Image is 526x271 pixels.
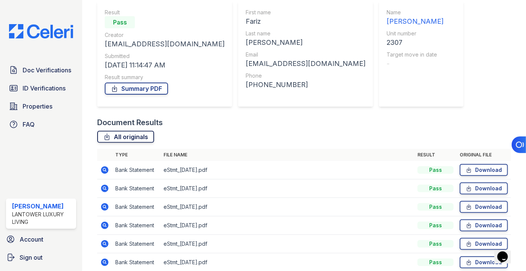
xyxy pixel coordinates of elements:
[460,201,508,213] a: Download
[112,235,161,253] td: Bank Statement
[417,240,454,248] div: Pass
[246,80,365,90] div: [PHONE_NUMBER]
[3,232,79,247] a: Account
[417,203,454,211] div: Pass
[161,161,414,179] td: eStmt_[DATE].pdf
[112,161,161,179] td: Bank Statement
[246,30,365,37] div: Last name
[417,185,454,192] div: Pass
[6,117,76,132] a: FAQ
[105,16,135,28] div: Pass
[246,58,365,69] div: [EMAIL_ADDRESS][DOMAIN_NAME]
[112,149,161,161] th: Type
[23,84,66,93] span: ID Verifications
[161,216,414,235] td: eStmt_[DATE].pdf
[20,253,43,262] span: Sign out
[387,51,443,58] div: Target move in date
[460,219,508,231] a: Download
[105,60,225,70] div: [DATE] 11:14:47 AM
[97,117,163,128] div: Document Results
[417,259,454,266] div: Pass
[417,166,454,174] div: Pass
[3,250,79,265] a: Sign out
[246,51,365,58] div: Email
[105,83,168,95] a: Summary PDF
[246,16,365,27] div: Fariz
[6,81,76,96] a: ID Verifications
[460,256,508,268] a: Download
[112,216,161,235] td: Bank Statement
[460,238,508,250] a: Download
[460,182,508,194] a: Download
[112,179,161,198] td: Bank Statement
[494,241,518,263] iframe: chat widget
[105,39,225,49] div: [EMAIL_ADDRESS][DOMAIN_NAME]
[246,9,365,16] div: First name
[6,63,76,78] a: Doc Verifications
[105,31,225,39] div: Creator
[105,9,225,16] div: Result
[23,66,71,75] span: Doc Verifications
[105,73,225,81] div: Result summary
[387,9,443,16] div: Name
[20,235,43,244] span: Account
[387,9,443,27] a: Name [PERSON_NAME]
[460,164,508,176] a: Download
[105,52,225,60] div: Submitted
[161,149,414,161] th: File name
[414,149,457,161] th: Result
[246,72,365,80] div: Phone
[161,198,414,216] td: eStmt_[DATE].pdf
[12,211,73,226] div: Lantower Luxury Living
[457,149,511,161] th: Original file
[112,198,161,216] td: Bank Statement
[387,58,443,69] div: -
[23,120,35,129] span: FAQ
[161,235,414,253] td: eStmt_[DATE].pdf
[387,30,443,37] div: Unit number
[387,37,443,48] div: 2307
[97,131,154,143] a: All originals
[417,222,454,229] div: Pass
[12,202,73,211] div: [PERSON_NAME]
[6,99,76,114] a: Properties
[387,16,443,27] div: [PERSON_NAME]
[3,24,79,38] img: CE_Logo_Blue-a8612792a0a2168367f1c8372b55b34899dd931a85d93a1a3d3e32e68fde9ad4.png
[246,37,365,48] div: [PERSON_NAME]
[23,102,52,111] span: Properties
[161,179,414,198] td: eStmt_[DATE].pdf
